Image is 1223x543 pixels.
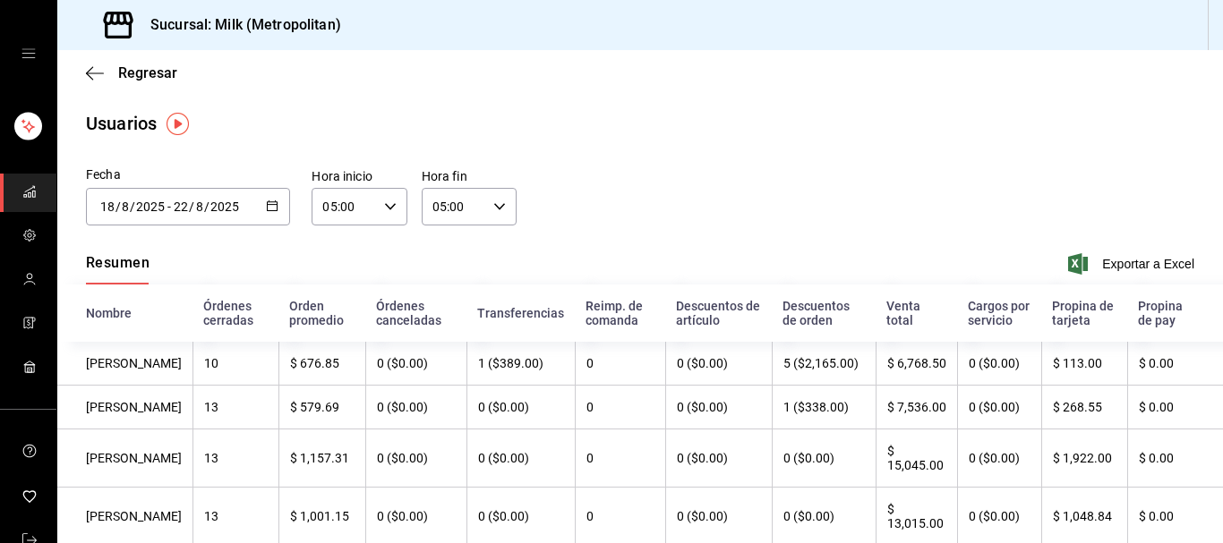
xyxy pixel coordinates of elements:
th: $ 113.00 [1041,342,1127,386]
th: $ 0.00 [1127,386,1223,429]
th: 0 ($0.00) [466,386,575,429]
th: [PERSON_NAME] [57,429,192,488]
th: $ 268.55 [1041,386,1127,429]
label: Hora fin [422,170,517,182]
th: 13 [192,429,278,488]
input: Month [121,199,130,214]
th: 10 [192,342,278,386]
input: Day [173,199,189,214]
span: Regresar [118,64,177,81]
th: 0 [575,386,666,429]
th: 1 ($389.00) [466,342,575,386]
th: $ 1,157.31 [278,429,365,488]
th: $ 7,536.00 [876,386,957,429]
div: Usuarios [86,110,157,137]
th: Cargos por servicio [957,284,1041,342]
button: Exportar a Excel [1072,253,1194,275]
th: Órdenes canceladas [365,284,466,342]
th: $ 1,922.00 [1041,429,1127,488]
th: 5 ($2,165.00) [772,342,875,386]
h3: Sucursal: Milk (Metropolitan) [136,14,341,36]
img: Tooltip marker [167,113,189,135]
th: 0 ($0.00) [665,386,772,429]
button: open drawer [21,47,36,61]
th: Descuentos de orden [772,284,875,342]
th: 0 ($0.00) [957,386,1041,429]
th: Propina de pay [1127,284,1223,342]
button: Regresar [86,64,177,81]
span: - [167,199,171,214]
input: Day [99,199,115,214]
th: 0 ($0.00) [957,342,1041,386]
th: 0 ($0.00) [365,386,466,429]
th: Transferencias [466,284,575,342]
th: 0 ($0.00) [466,429,575,488]
label: Hora inicio [312,170,406,182]
input: Month [195,199,204,214]
th: 0 ($0.00) [772,429,875,488]
th: $ 15,045.00 [876,429,957,488]
th: Orden promedio [278,284,365,342]
th: [PERSON_NAME] [57,386,192,429]
th: $ 676.85 [278,342,365,386]
th: 0 ($0.00) [365,342,466,386]
th: 13 [192,386,278,429]
th: $ 0.00 [1127,429,1223,488]
th: [PERSON_NAME] [57,342,192,386]
th: 0 ($0.00) [665,342,772,386]
th: 0 ($0.00) [957,429,1041,488]
th: 0 [575,342,666,386]
th: 0 [575,429,666,488]
th: $ 0.00 [1127,342,1223,386]
span: / [130,199,135,214]
th: $ 6,768.50 [876,342,957,386]
th: Órdenes cerradas [192,284,278,342]
th: Venta total [876,284,957,342]
th: Reimp. de comanda [575,284,666,342]
div: navigation tabs [86,254,150,284]
th: Propina de tarjeta [1041,284,1127,342]
th: Nombre [57,284,192,342]
span: / [204,199,210,214]
button: Resumen [86,254,150,284]
th: $ 579.69 [278,386,365,429]
th: Descuentos de artículo [665,284,772,342]
input: Year [135,199,166,214]
span: / [189,199,194,214]
input: Year [210,199,240,214]
th: 1 ($338.00) [772,386,875,429]
th: 0 ($0.00) [665,429,772,488]
div: Fecha [86,165,290,184]
th: 0 ($0.00) [365,429,466,488]
span: / [115,199,121,214]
